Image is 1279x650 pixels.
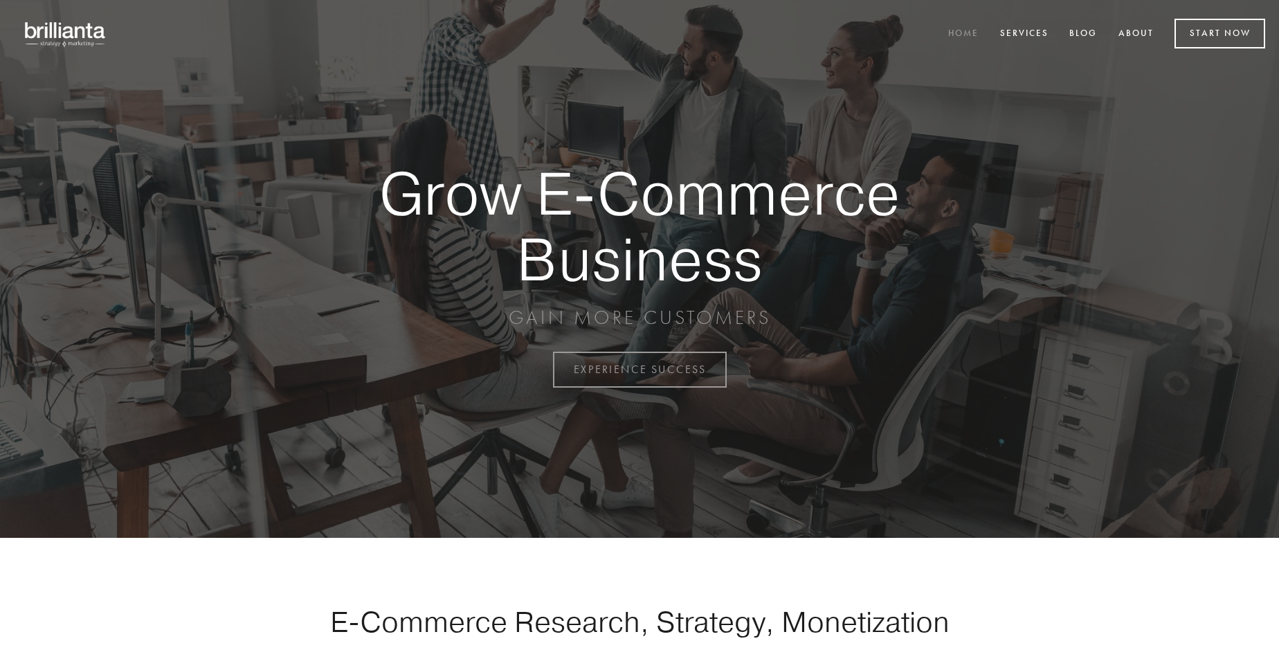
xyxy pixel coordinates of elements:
a: Blog [1060,23,1106,46]
p: GAIN MORE CUSTOMERS [331,305,948,330]
strong: Grow E-Commerce Business [331,161,948,291]
a: Start Now [1174,19,1265,48]
a: Home [939,23,988,46]
a: EXPERIENCE SUCCESS [553,352,727,388]
img: brillianta - research, strategy, marketing [14,14,118,54]
h1: E-Commerce Research, Strategy, Monetization [287,604,992,639]
a: Services [991,23,1058,46]
a: About [1109,23,1163,46]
